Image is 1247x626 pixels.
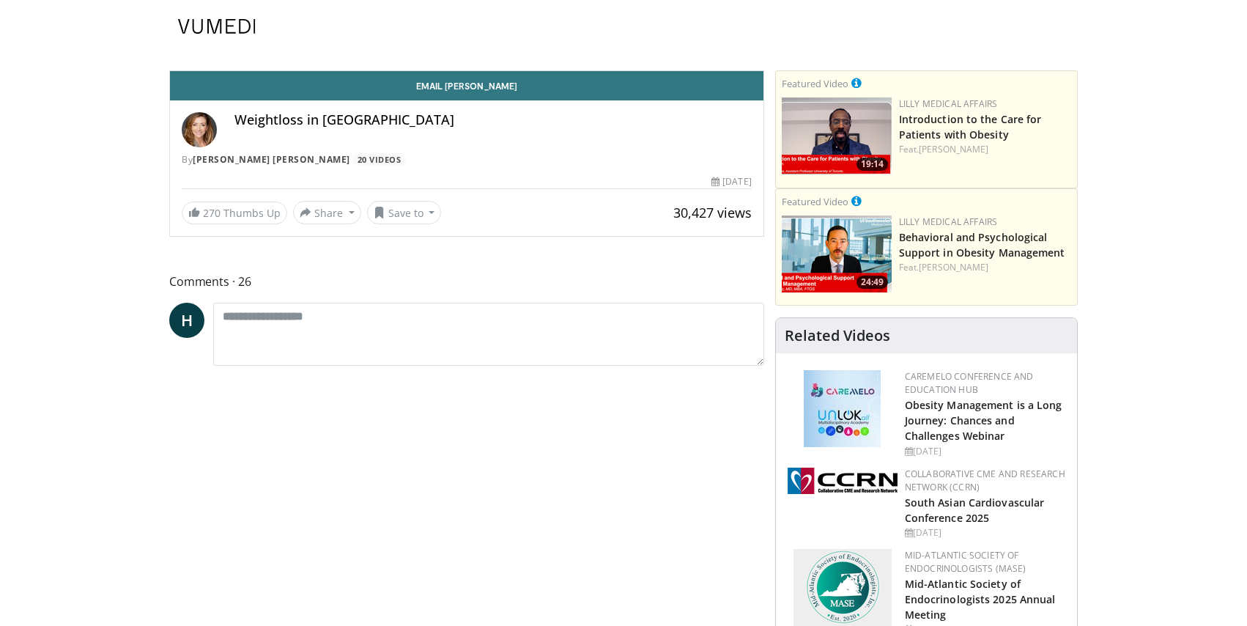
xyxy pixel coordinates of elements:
[178,19,256,34] img: VuMedi Logo
[169,303,204,338] a: H
[352,153,406,166] a: 20 Videos
[170,71,763,100] a: Email [PERSON_NAME]
[182,202,287,224] a: 270 Thumbs Up
[673,204,752,221] span: 30,427 views
[899,230,1065,259] a: Behavioral and Psychological Support in Obesity Management
[905,549,1026,575] a: Mid-Atlantic Society of Endocrinologists (MASE)
[782,97,892,174] a: 19:14
[793,549,892,626] img: f382488c-070d-4809-84b7-f09b370f5972.png.150x105_q85_autocrop_double_scale_upscale_version-0.2.png
[905,526,1065,540] div: [DATE]
[293,201,361,224] button: Share
[785,327,890,345] h4: Related Videos
[804,370,881,447] img: 45df64a9-a6de-482c-8a90-ada250f7980c.png.150x105_q85_autocrop_double_scale_upscale_version-0.2.jpg
[919,261,988,273] a: [PERSON_NAME]
[899,97,998,110] a: Lilly Medical Affairs
[919,143,988,155] a: [PERSON_NAME]
[851,75,862,91] a: This is paid for by Lilly Medical Affairs
[782,216,892,292] a: 24:49
[367,201,442,224] button: Save to
[899,216,998,228] a: Lilly Medical Affairs
[905,468,1065,493] a: Collaborative CME and Research Network (CCRN)
[711,175,751,188] div: [DATE]
[788,468,898,494] img: a04ee3ba-8487-4636-b0fb-5e8d268f3737.png.150x105_q85_autocrop_double_scale_upscale_version-0.2.png
[905,577,1056,622] a: Mid-Atlantic Society of Endocrinologists 2025 Annual Meeting
[905,445,1065,458] div: [DATE]
[782,195,848,208] small: Featured Video
[182,112,217,147] img: Avatar
[905,496,1045,525] a: South Asian Cardiovascular Conference 2025
[851,193,862,209] a: This is paid for by Lilly Medical Affairs
[182,153,752,166] div: By
[899,261,1071,274] div: Feat.
[782,97,892,174] img: acc2e291-ced4-4dd5-b17b-d06994da28f3.png.150x105_q85_crop-smart_upscale.png
[899,143,1071,156] div: Feat.
[899,112,1042,141] a: Introduction to the Care for Patients with Obesity
[782,77,848,90] small: Featured Video
[905,370,1034,396] a: CaReMeLO Conference and Education Hub
[905,398,1062,443] a: Obesity Management is a Long Journey: Chances and Challenges Webinar
[203,206,221,220] span: 270
[193,153,350,166] a: [PERSON_NAME] [PERSON_NAME]
[856,158,888,171] span: 19:14
[169,272,764,291] span: Comments 26
[856,276,888,289] span: 24:49
[234,112,752,128] h4: Weightloss in [GEOGRAPHIC_DATA]
[782,216,892,292] img: ba3304f6-7838-4e41-9c0f-2e31ebde6754.png.150x105_q85_crop-smart_upscale.png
